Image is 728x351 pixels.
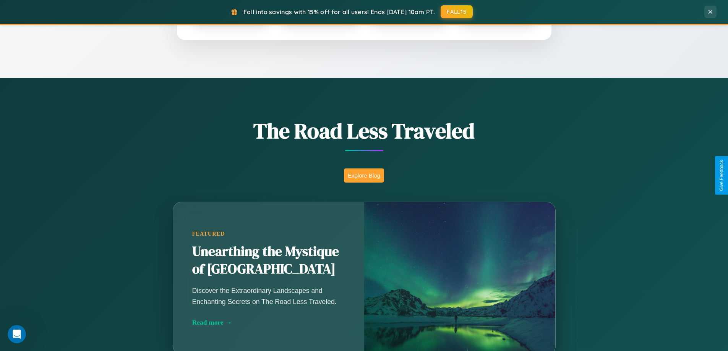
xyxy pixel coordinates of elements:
span: Fall into savings with 15% off for all users! Ends [DATE] 10am PT. [243,8,435,16]
div: Featured [192,231,345,237]
p: Discover the Extraordinary Landscapes and Enchanting Secrets on The Road Less Traveled. [192,285,345,307]
iframe: Intercom live chat [8,325,26,343]
h1: The Road Less Traveled [135,116,593,146]
button: FALL15 [441,5,473,18]
h2: Unearthing the Mystique of [GEOGRAPHIC_DATA] [192,243,345,278]
div: Read more → [192,319,345,327]
div: Give Feedback [719,160,724,191]
button: Explore Blog [344,168,384,183]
